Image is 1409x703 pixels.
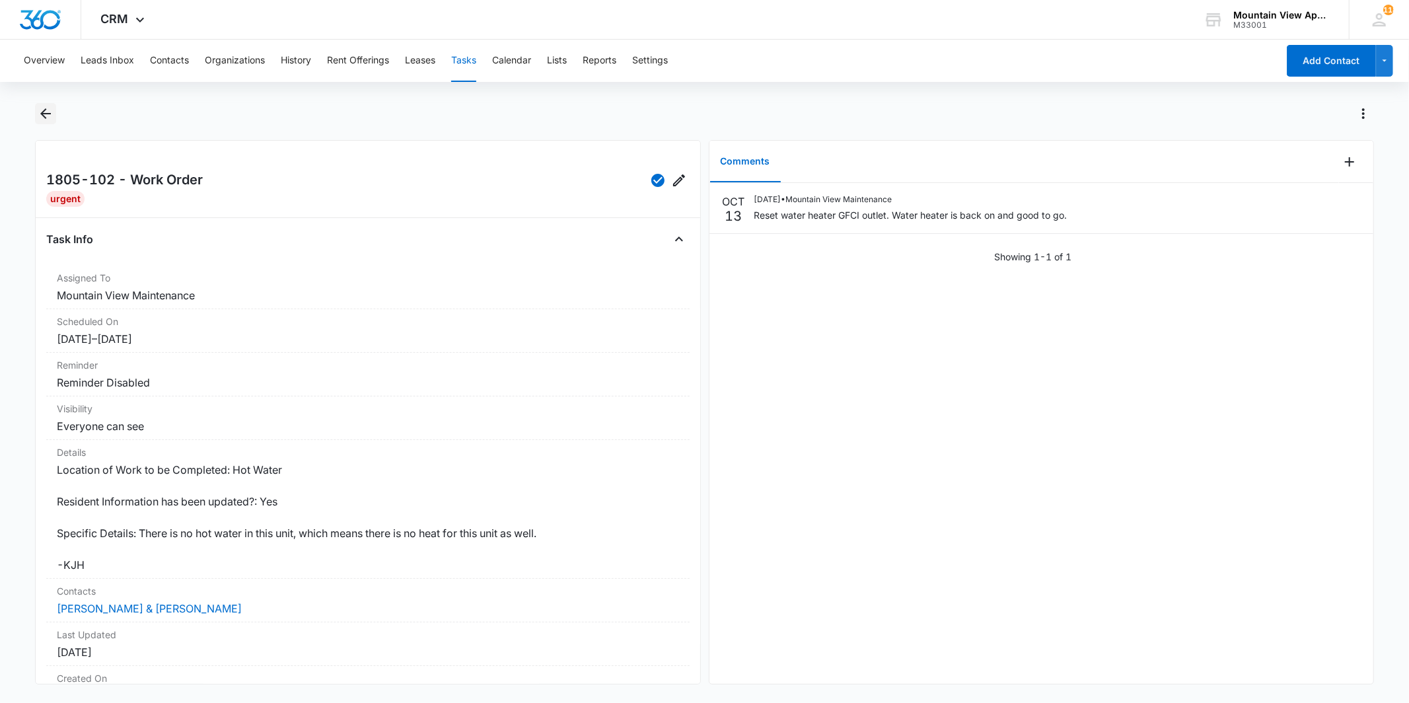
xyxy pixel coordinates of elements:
div: Scheduled On[DATE]–[DATE] [46,309,689,353]
button: Add Contact [1287,45,1376,77]
button: Tasks [451,40,476,82]
div: ReminderReminder Disabled [46,353,689,396]
button: Edit [668,170,690,191]
div: notifications count [1383,5,1394,15]
button: Reports [583,40,616,82]
button: History [281,40,311,82]
button: Close [668,229,690,250]
div: account name [1233,10,1330,20]
p: [DATE] • Mountain View Maintenance [754,194,1067,205]
button: Lists [547,40,567,82]
dd: [DATE] – [DATE] [57,331,678,347]
p: 13 [725,209,742,223]
button: Rent Offerings [327,40,389,82]
div: account id [1233,20,1330,30]
button: Actions [1353,103,1374,124]
div: VisibilityEveryone can see [46,396,689,440]
button: Settings [632,40,668,82]
dd: Location of Work to be Completed: Hot Water Resident Information has been updated?: Yes Specific ... [57,462,678,573]
p: Showing 1-1 of 1 [995,250,1072,264]
button: Comments [710,141,781,182]
dt: Assigned To [57,271,678,285]
dt: Created On [57,671,678,685]
span: CRM [101,12,129,26]
dt: Scheduled On [57,314,678,328]
dt: Details [57,445,678,459]
dt: Visibility [57,402,678,416]
dt: Reminder [57,358,678,372]
h2: 1805-102 - Work Order [46,170,203,191]
button: Contacts [150,40,189,82]
p: Reset water heater GFCI outlet. Water heater is back on and good to go. [754,208,1067,222]
dt: Contacts [57,584,678,598]
button: Back [35,103,55,124]
dt: Last Updated [57,628,678,642]
span: 118 [1383,5,1394,15]
dd: Everyone can see [57,418,678,434]
div: Last Updated[DATE] [46,622,689,666]
div: Assigned ToMountain View Maintenance [46,266,689,309]
dd: Reminder Disabled [57,375,678,390]
button: Add Comment [1339,151,1360,172]
div: Contacts[PERSON_NAME] & [PERSON_NAME] [46,579,689,622]
div: Urgent [46,191,85,207]
h4: Task Info [46,231,93,247]
dd: [DATE] [57,644,678,660]
div: DetailsLocation of Work to be Completed: Hot Water Resident Information has been updated?: Yes Sp... [46,440,689,579]
button: Calendar [492,40,531,82]
button: Leases [405,40,435,82]
p: OCT [723,194,745,209]
button: Leads Inbox [81,40,134,82]
a: [PERSON_NAME] & [PERSON_NAME] [57,602,242,615]
dd: Mountain View Maintenance [57,287,678,303]
button: Organizations [205,40,265,82]
button: Overview [24,40,65,82]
